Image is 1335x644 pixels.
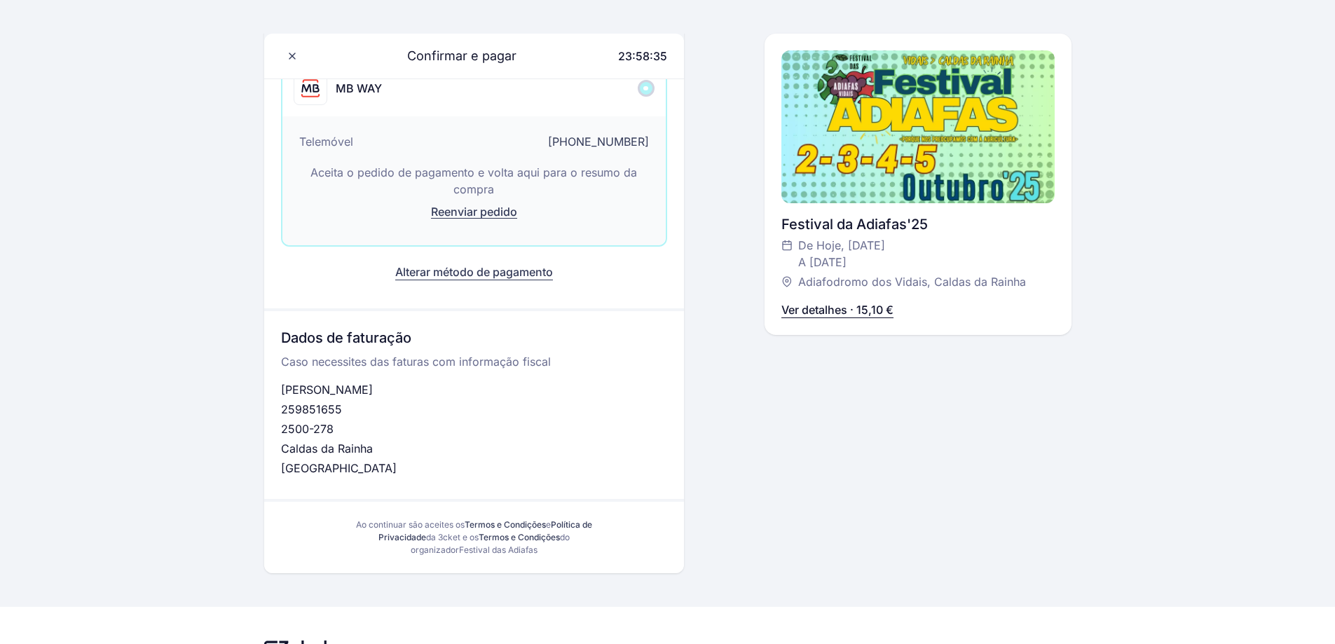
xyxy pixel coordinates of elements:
p: [PERSON_NAME] [281,381,667,398]
div: Ao continuar são aceites os e da 3cket e os do organizador [343,519,605,556]
span: Adiafodromo dos Vidais, Caldas da Rainha [798,273,1026,290]
span: Festival das Adiafas [459,544,538,555]
a: Termos e Condições [465,519,546,530]
span: [PHONE_NUMBER] [548,133,649,150]
p: [GEOGRAPHIC_DATA] [281,460,667,477]
a: Termos e Condições [479,532,560,542]
h3: Dados de faturação [281,328,667,353]
div: Festival da Adiafas'25 [781,214,1055,234]
p: Caso necessites das faturas com informação fiscal [281,353,667,381]
span: 23:58:35 [618,49,667,63]
span: Telemóvel [299,133,353,150]
div: MB WAY [336,80,382,97]
span: Confirmar e pagar [390,46,516,66]
span: Reenviar pedido [431,205,517,219]
p: 259851655 [281,401,667,418]
p: Caldas da Rainha [281,440,667,457]
button: Reenviar pedido [299,203,649,228]
p: 2500-278 [281,420,667,437]
p: Aceita o pedido de pagamento e volta aqui para o resumo da compra [299,164,649,198]
button: Alterar método de pagamento [395,263,553,280]
p: Ver detalhes · 15,10 € [781,301,894,318]
span: De Hoje, [DATE] A [DATE] [798,237,885,270]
